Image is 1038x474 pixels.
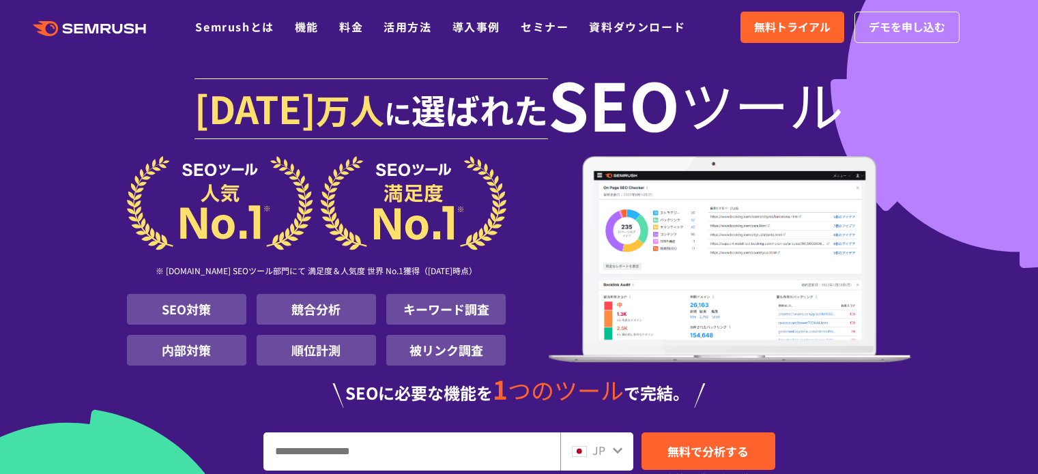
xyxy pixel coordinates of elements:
li: SEO対策 [127,294,246,325]
span: で完結。 [624,381,689,404]
div: SEOに必要な機能を [127,376,912,408]
a: 無料トライアル [740,12,844,43]
a: 導入事例 [452,18,500,35]
span: つのツール [508,373,624,406]
span: 万人 [316,85,384,134]
span: に [384,93,412,132]
span: [DATE] [194,80,316,135]
span: 1 [493,370,508,407]
li: キーワード調査 [386,294,506,325]
a: セミナー [521,18,568,35]
a: 料金 [339,18,363,35]
li: 被リンク調査 [386,335,506,366]
li: 順位計測 [257,335,376,366]
span: ツール [680,76,844,131]
a: 活用方法 [384,18,431,35]
a: 機能 [295,18,319,35]
li: 内部対策 [127,335,246,366]
a: 無料で分析する [641,432,775,470]
span: 選ばれた [412,85,548,134]
span: デモを申し込む [869,18,945,36]
li: 競合分析 [257,294,376,325]
a: 資料ダウンロード [589,18,685,35]
span: 無料トライアル [754,18,831,36]
input: URL、キーワードを入力してください [264,433,560,470]
div: ※ [DOMAIN_NAME] SEOツール部門にて 満足度＆人気度 世界 No.1獲得（[DATE]時点） [127,250,506,294]
a: Semrushとは [195,18,274,35]
span: JP [592,442,605,458]
a: デモを申し込む [854,12,960,43]
span: 無料で分析する [667,443,749,460]
span: SEO [548,76,680,131]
